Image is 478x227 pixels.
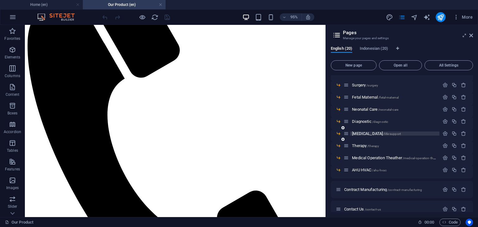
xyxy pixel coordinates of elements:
[398,13,406,21] button: pages
[386,14,393,21] i: Design (Ctrl+Alt+Y)
[289,13,299,21] h6: 95%
[6,92,19,97] p: Content
[424,60,473,70] button: All Settings
[138,13,146,21] button: Click here to leave preview mode and continue editing
[342,188,439,192] div: Contract Manufacturing/contract-manufacturing
[367,144,379,148] span: /therapy
[461,119,466,124] div: Remove
[423,13,431,21] button: text_generator
[452,167,457,173] div: Duplicate
[461,155,466,160] div: Remove
[443,155,448,160] div: Settings
[443,131,448,136] div: Settings
[452,95,457,100] div: Duplicate
[372,120,388,123] span: /diagnostic
[352,168,386,172] span: Click to open page
[452,107,457,112] div: Duplicate
[379,60,422,70] button: Open all
[342,207,439,211] div: Contact Us/contact-us
[83,1,166,8] h4: Our Product (en)
[461,167,466,173] div: Remove
[439,219,461,226] button: Code
[7,148,18,153] p: Tables
[352,119,388,124] span: Click to open page
[334,63,374,67] span: New page
[451,12,475,22] button: More
[387,188,422,192] span: /contract-manufacturing
[452,155,457,160] div: Duplicate
[452,131,457,136] div: Duplicate
[443,119,448,124] div: Settings
[350,168,439,172] div: AHU HVAC/ahu-hvac
[350,119,439,123] div: Diagnostic/diagnostic
[5,73,20,78] p: Columns
[382,63,419,67] span: Open all
[352,107,398,112] span: Click to open page
[378,108,398,111] span: /neonatal-care
[452,143,457,148] div: Duplicate
[366,84,378,87] span: /surgery
[461,95,466,100] div: Remove
[350,156,439,160] div: Medical Operation Theather/medical-operation-theather
[427,63,470,67] span: All Settings
[443,143,448,148] div: Settings
[5,219,33,226] a: Click to cancel selection. Double-click to open Pages
[424,219,434,226] span: 00 00
[5,167,20,172] p: Features
[350,83,439,87] div: Surgery/surgery
[352,83,378,87] span: Click to open page
[461,143,466,148] div: Remove
[352,155,442,160] span: Click to open page
[350,144,439,148] div: Therapy/therapy
[343,35,461,41] h3: Manage your pages and settings
[343,30,473,35] h2: Pages
[411,14,418,21] i: Navigator
[452,187,457,192] div: Duplicate
[461,187,466,192] div: Remove
[151,14,158,21] i: Reload page
[443,107,448,112] div: Settings
[7,111,18,116] p: Boxes
[372,169,386,172] span: /ahu-hvac
[350,107,439,111] div: Neonatal Care/neonatal-care
[305,14,311,20] i: On resize automatically adjust zoom level to fit chosen device.
[443,206,448,212] div: Settings
[4,36,20,41] p: Favorites
[429,220,430,225] span: :
[352,143,379,148] span: Click to open page
[443,82,448,88] div: Settings
[452,82,457,88] div: Duplicate
[461,82,466,88] div: Remove
[443,95,448,100] div: Settings
[8,204,17,209] p: Slider
[437,14,444,21] i: Publish
[461,206,466,212] div: Remove
[352,95,399,100] span: Click to open page
[453,14,473,20] span: More
[280,13,302,21] button: 95%
[461,107,466,112] div: Remove
[151,13,158,21] button: reload
[452,206,457,212] div: Duplicate
[331,60,377,70] button: New page
[344,207,381,211] span: Click to open page
[403,156,442,160] span: /medical-operation-theather
[436,12,446,22] button: publish
[423,14,430,21] i: AI Writer
[378,96,399,99] span: /fetal-maternal
[5,55,21,60] p: Elements
[344,187,422,192] span: Click to open page
[443,167,448,173] div: Settings
[443,187,448,192] div: Settings
[36,13,82,21] img: Editor Logo
[350,95,439,99] div: Fetal Maternal/fetal-maternal
[461,131,466,136] div: Remove
[452,119,457,124] div: Duplicate
[350,132,439,136] div: [MEDICAL_DATA]/life-support
[352,131,401,136] span: [MEDICAL_DATA]
[386,13,393,21] button: design
[383,132,401,136] span: /life-support
[418,219,434,226] h6: Session time
[411,13,418,21] button: navigator
[331,46,473,58] div: Language Tabs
